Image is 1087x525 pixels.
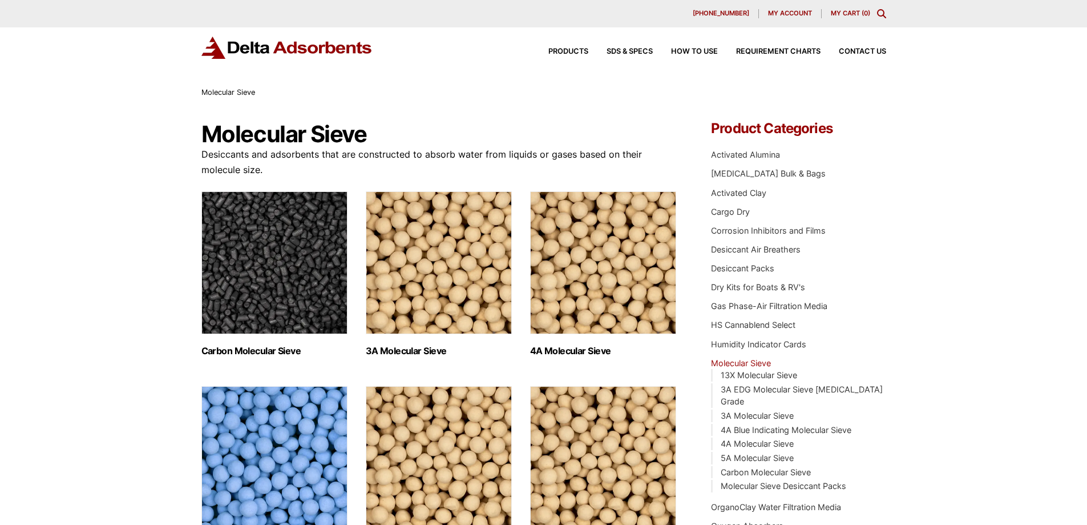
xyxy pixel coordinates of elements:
[711,207,750,217] a: Cargo Dry
[653,48,718,55] a: How to Use
[711,502,841,512] a: OrganoClay Water Filtration Media
[711,263,774,273] a: Desiccant Packs
[711,245,801,254] a: Desiccant Air Breathers
[721,453,794,463] a: 5A Molecular Sieve
[693,10,749,17] span: [PHONE_NUMBER]
[711,122,886,135] h4: Product Categories
[831,9,870,17] a: My Cart (0)
[711,320,795,330] a: HS Cannablend Select
[711,358,771,368] a: Molecular Sieve
[721,467,811,477] a: Carbon Molecular Sieve
[721,439,794,448] a: 4A Molecular Sieve
[201,88,255,97] span: Molecular Sieve
[711,150,780,159] a: Activated Alumina
[711,188,766,198] a: Activated Clay
[684,9,759,18] a: [PHONE_NUMBER]
[759,9,822,18] a: My account
[736,48,821,55] span: Requirement Charts
[721,411,794,420] a: 3A Molecular Sieve
[366,191,512,334] img: 3A Molecular Sieve
[721,384,883,407] a: 3A EDG Molecular Sieve [MEDICAL_DATA] Grade
[711,282,805,292] a: Dry Kits for Boats & RV's
[721,425,851,435] a: 4A Blue Indicating Molecular Sieve
[877,9,886,18] div: Toggle Modal Content
[366,346,512,356] h2: 3A Molecular Sieve
[718,48,821,55] a: Requirement Charts
[201,191,347,334] img: Carbon Molecular Sieve
[721,370,797,380] a: 13X Molecular Sieve
[366,191,512,356] a: Visit product category 3A Molecular Sieve
[201,37,373,59] img: Delta Adsorbents
[201,191,347,356] a: Visit product category Carbon Molecular Sieve
[711,301,827,311] a: Gas Phase-Air Filtration Media
[839,48,886,55] span: Contact Us
[201,122,677,147] h1: Molecular Sieve
[864,9,868,17] span: 0
[530,48,588,55] a: Products
[530,191,676,334] img: 4A Molecular Sieve
[711,169,826,178] a: [MEDICAL_DATA] Bulk & Bags
[588,48,653,55] a: SDS & SPECS
[201,147,677,178] p: Desiccants and adsorbents that are constructed to absorb water from liquids or gases based on the...
[768,10,812,17] span: My account
[607,48,653,55] span: SDS & SPECS
[201,346,347,356] h2: Carbon Molecular Sieve
[821,48,886,55] a: Contact Us
[671,48,718,55] span: How to Use
[548,48,588,55] span: Products
[711,339,806,349] a: Humidity Indicator Cards
[530,346,676,356] h2: 4A Molecular Sieve
[711,226,826,235] a: Corrosion Inhibitors and Films
[530,191,676,356] a: Visit product category 4A Molecular Sieve
[721,481,846,491] a: Molecular Sieve Desiccant Packs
